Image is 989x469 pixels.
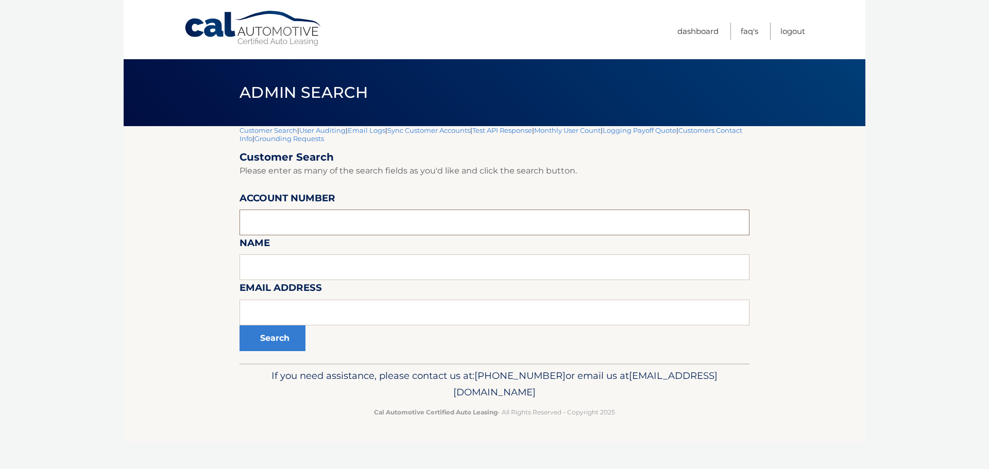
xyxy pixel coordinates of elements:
[240,325,305,351] button: Search
[677,23,719,40] a: Dashboard
[254,134,324,143] a: Grounding Requests
[240,164,749,178] p: Please enter as many of the search fields as you'd like and click the search button.
[240,126,742,143] a: Customers Contact Info
[184,10,323,47] a: Cal Automotive
[240,126,749,363] div: | | | | | | | |
[240,83,368,102] span: Admin Search
[741,23,758,40] a: FAQ's
[387,126,470,134] a: Sync Customer Accounts
[240,126,297,134] a: Customer Search
[534,126,601,134] a: Monthly User Count
[299,126,346,134] a: User Auditing
[240,151,749,164] h2: Customer Search
[348,126,385,134] a: Email Logs
[374,408,498,416] strong: Cal Automotive Certified Auto Leasing
[472,126,532,134] a: Test API Response
[246,368,743,401] p: If you need assistance, please contact us at: or email us at
[246,407,743,418] p: - All Rights Reserved - Copyright 2025
[603,126,676,134] a: Logging Payoff Quote
[240,280,322,299] label: Email Address
[240,235,270,254] label: Name
[474,370,566,381] span: [PHONE_NUMBER]
[780,23,805,40] a: Logout
[240,190,335,210] label: Account Number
